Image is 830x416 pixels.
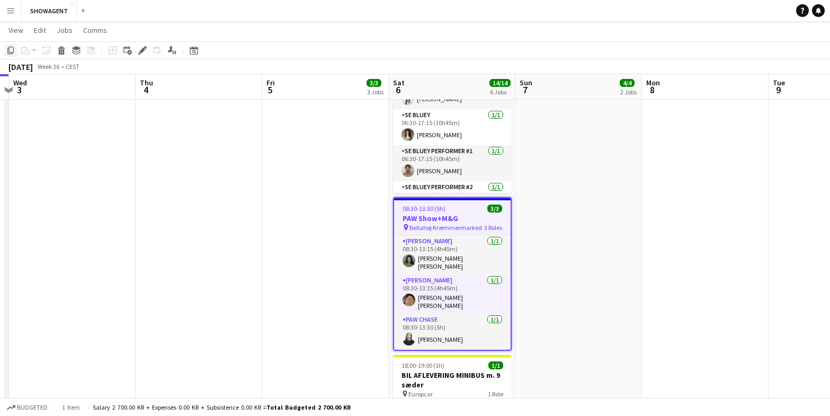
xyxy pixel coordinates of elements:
span: Mon [646,78,660,87]
span: 14/14 [489,79,511,87]
span: 7 [518,84,532,96]
app-job-card: 06:30-17:15 (10h45m)4/4SE BLUEY Show+M&G Värnamo4 RolesSE BINGO1/106:30-17:15 (10h45m)[PERSON_NAM... [393,36,512,193]
span: Sun [520,78,532,87]
button: Budgeted [5,402,49,413]
app-card-role: SE BLUEY Performer #11/106:30-17:15 (10h45m)[PERSON_NAME] [393,145,512,181]
span: Edit [34,25,46,35]
span: 5 [265,84,275,96]
span: Fri [266,78,275,87]
span: Week 36 [35,63,61,70]
span: Wed [13,78,27,87]
h3: PAW Show+M&G [394,214,511,223]
span: 6 [391,84,405,96]
span: Jobs [57,25,73,35]
span: 9 [771,84,785,96]
div: [DATE] [8,61,33,72]
span: Budgeted [17,404,48,411]
a: Edit [30,23,50,37]
button: SHOWAGENT [22,1,77,21]
span: 1 Role [488,390,503,398]
div: 2 Jobs [620,88,637,96]
span: Bellahøj Kræmmermarked [409,224,482,232]
span: Tue [773,78,785,87]
a: Jobs [52,23,77,37]
a: Comms [79,23,111,37]
div: Salary 2 700.00 KR + Expenses 0.00 KR + Subsistence 0.00 KR = [93,403,351,411]
span: 1/1 [488,361,503,369]
div: CEST [66,63,79,70]
div: 6 Jobs [490,88,510,96]
span: 4/4 [620,79,635,87]
app-job-card: 08:30-13:30 (5h)3/3PAW Show+M&G Bellahøj Kræmmermarked3 Roles[PERSON_NAME]1/108:30-13:15 (4h45m)[... [393,197,512,351]
span: 3/3 [487,205,502,213]
span: Thu [140,78,153,87]
span: 3/3 [367,79,381,87]
span: 4 [138,84,153,96]
div: 3 Jobs [367,88,383,96]
app-card-role: SE BLUEY Performer #21/106:30-17:15 (10h45m) [393,181,512,220]
span: Sat [393,78,405,87]
app-card-role: [PERSON_NAME]1/108:30-13:15 (4h45m)[PERSON_NAME] [PERSON_NAME] [394,275,511,314]
h3: BIL AFLEVERING MINIBUS m. 9 sæder [393,370,512,390]
app-card-role: [PERSON_NAME]1/108:30-13:15 (4h45m)[PERSON_NAME] [PERSON_NAME] [394,235,511,275]
span: Total Budgeted 2 700.00 KR [266,403,351,411]
span: 8 [645,84,660,96]
span: 18:00-19:00 (1h) [401,361,444,369]
app-card-role: PAW CHASE1/108:30-13:30 (5h)[PERSON_NAME] [394,314,511,350]
span: 08:30-13:30 (5h) [403,205,445,213]
span: 1 item [58,403,84,411]
span: View [8,25,23,35]
span: Europcar [408,390,433,398]
app-card-role: SE BLUEY1/106:30-17:15 (10h45m)[PERSON_NAME] [393,109,512,145]
a: View [4,23,28,37]
span: 3 [12,84,27,96]
span: 3 Roles [484,224,502,232]
span: Comms [83,25,107,35]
